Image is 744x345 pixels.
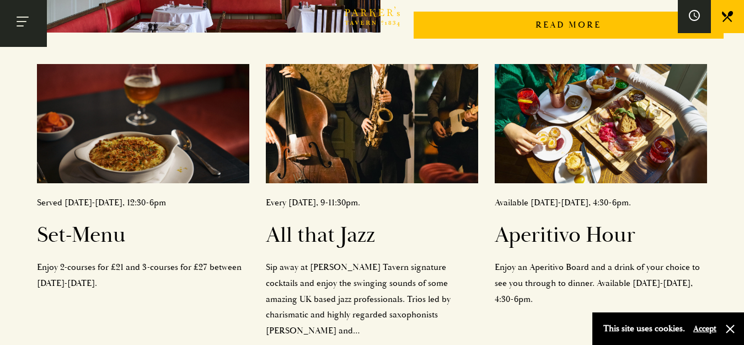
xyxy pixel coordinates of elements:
button: Accept [693,323,716,334]
a: Available [DATE]-[DATE], 4:30-6pm.Aperitivo HourEnjoy an Aperitivo Board and a drink of your choi... [495,64,707,307]
p: Every [DATE], 9-11:30pm. [266,195,478,211]
a: Served [DATE]-[DATE], 12:30-6pmSet-MenuEnjoy 2-courses for £21 and 3-courses for £27 between [DAT... [37,64,249,291]
p: Sip away at [PERSON_NAME] Tavern signature cocktails and enjoy the swinging sounds of some amazin... [266,259,478,339]
button: Close and accept [725,323,736,335]
p: Available [DATE]-[DATE], 4:30-6pm. [495,195,707,211]
p: Served [DATE]-[DATE], 12:30-6pm [37,195,249,211]
a: Every [DATE], 9-11:30pm.All that JazzSip away at [PERSON_NAME] Tavern signature cocktails and enj... [266,64,478,339]
p: This site uses cookies. [603,321,685,337]
h2: All that Jazz [266,222,478,248]
h2: Set-Menu [37,222,249,248]
h2: Aperitivo Hour [495,222,707,248]
p: Enjoy 2-courses for £21 and 3-courses for £27 between [DATE]-[DATE]. [37,259,249,291]
p: Read More [414,12,724,39]
p: Enjoy an Aperitivo Board and a drink of your choice to see you through to dinner. Available [DATE... [495,259,707,307]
